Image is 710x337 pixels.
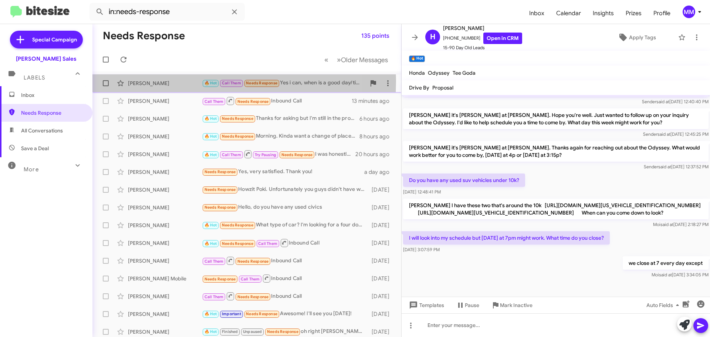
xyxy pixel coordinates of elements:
[355,151,395,158] div: 20 hours ago
[443,24,522,33] span: [PERSON_NAME]
[332,52,392,67] button: Next
[128,310,202,318] div: [PERSON_NAME]
[128,115,202,122] div: [PERSON_NAME]
[204,81,217,85] span: 🔥 Hot
[403,108,709,129] p: [PERSON_NAME] it's [PERSON_NAME] at [PERSON_NAME]. Hope you're well. Just wanted to follow up on ...
[21,145,49,152] span: Save a Deal
[128,222,202,229] div: [PERSON_NAME]
[258,241,277,246] span: Call Them
[676,6,702,18] button: MM
[204,134,217,139] span: 🔥 Hot
[656,99,669,104] span: said at
[359,133,395,140] div: 8 hours ago
[128,328,202,336] div: [PERSON_NAME]
[644,164,709,169] span: Sender [DATE] 12:37:52 PM
[202,96,352,105] div: Inbound Call
[24,74,45,81] span: Labels
[222,116,253,121] span: Needs Response
[237,99,269,104] span: Needs Response
[640,299,688,312] button: Auto Fields
[255,152,276,157] span: Try Pausing
[103,30,185,42] h1: Needs Response
[128,239,202,247] div: [PERSON_NAME]
[648,3,676,24] a: Profile
[204,187,236,192] span: Needs Response
[281,152,313,157] span: Needs Response
[428,70,450,76] span: Odyssey
[599,31,674,44] button: Apply Tags
[485,299,538,312] button: Mark Inactive
[409,70,425,76] span: Honda
[658,164,671,169] span: said at
[646,299,682,312] span: Auto Fields
[128,257,202,264] div: [PERSON_NAME]
[483,33,522,44] a: Open in CRM
[364,168,395,176] div: a day ago
[403,199,709,219] p: [PERSON_NAME] I have these two that's around the 10k [URL][DOMAIN_NAME][US_VEHICLE_IDENTIFICATION...
[683,6,695,18] div: MM
[128,186,202,193] div: [PERSON_NAME]
[500,299,532,312] span: Mark Inactive
[368,222,395,229] div: [DATE]
[642,99,709,104] span: Sender [DATE] 12:40:40 PM
[202,185,368,194] div: Howzit Poki. Unfortunately you guys didn't have what we were looking for coming in anytime soon. ...
[204,169,236,174] span: Needs Response
[341,56,388,64] span: Older Messages
[587,3,620,24] a: Insights
[128,275,202,282] div: [PERSON_NAME] Mobile
[204,294,224,299] span: Call Them
[368,186,395,193] div: [DATE]
[204,259,224,264] span: Call Them
[660,222,673,227] span: said at
[204,223,217,228] span: 🔥 Hot
[128,293,202,300] div: [PERSON_NAME]
[222,223,253,228] span: Needs Response
[202,132,359,141] div: Morning. Kinda want a change of place or service my car. Been to [PERSON_NAME] and pacific Honda....
[204,205,236,210] span: Needs Response
[128,168,202,176] div: [PERSON_NAME]
[204,99,224,104] span: Call Them
[403,247,440,252] span: [DATE] 3:07:59 PM
[204,241,217,246] span: 🔥 Hot
[128,204,202,211] div: [PERSON_NAME]
[202,310,368,318] div: Awesome! I'll see you [DATE]!
[550,3,587,24] a: Calendar
[355,29,395,43] button: 135 points
[408,299,444,312] span: Templates
[402,299,450,312] button: Templates
[202,291,368,301] div: Inbound Call
[128,97,202,105] div: [PERSON_NAME]
[222,329,238,334] span: Finished
[128,80,202,87] div: [PERSON_NAME]
[368,275,395,282] div: [DATE]
[241,277,260,282] span: Call Them
[368,257,395,264] div: [DATE]
[202,327,368,336] div: oh right [PERSON_NAME] no i didn't go [DATE] because someone bought the car [DATE] while i was at...
[128,133,202,140] div: [PERSON_NAME]
[202,168,364,176] div: Yes, very satisfied. Thank you!
[403,141,709,162] p: [PERSON_NAME] it's [PERSON_NAME] at [PERSON_NAME]. Thanks again for reaching out about the Odysse...
[368,328,395,336] div: [DATE]
[652,272,709,277] span: Moi [DATE] 3:34:05 PM
[409,55,425,62] small: 🔥 Hot
[465,299,479,312] span: Pause
[202,203,368,212] div: Hello, do you have any used civics
[237,294,269,299] span: Needs Response
[21,91,84,99] span: Inbox
[359,115,395,122] div: 6 hours ago
[204,277,236,282] span: Needs Response
[453,70,476,76] span: Tee Goda
[352,97,395,105] div: 13 minutes ago
[204,311,217,316] span: 🔥 Hot
[620,3,648,24] a: Prizes
[432,84,453,91] span: Proposal
[523,3,550,24] span: Inbox
[202,221,368,229] div: What type of car? I'm looking for a four door sedan
[320,52,333,67] button: Previous
[659,272,672,277] span: said at
[24,166,39,173] span: More
[443,33,522,44] span: [PHONE_NUMBER]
